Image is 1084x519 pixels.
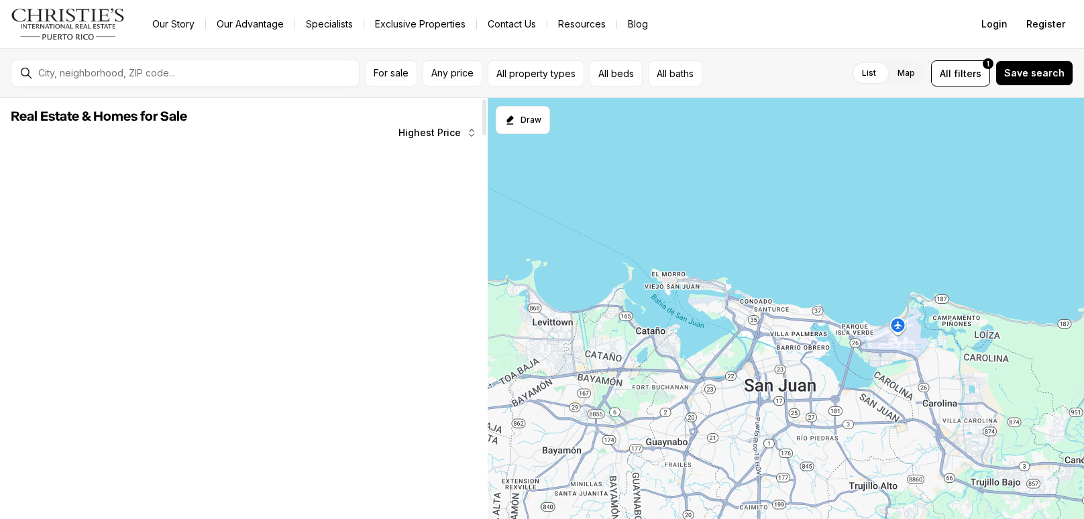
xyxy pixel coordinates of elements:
[617,15,659,34] a: Blog
[1026,19,1065,30] span: Register
[11,110,187,123] span: Real Estate & Homes for Sale
[940,66,951,80] span: All
[981,19,1008,30] span: Login
[954,66,981,80] span: filters
[423,60,482,86] button: Any price
[365,60,417,86] button: For sale
[1018,11,1073,38] button: Register
[496,106,550,134] button: Start drawing
[931,60,990,86] button: Allfilters1
[648,60,702,86] button: All baths
[431,68,474,78] span: Any price
[374,68,409,78] span: For sale
[547,15,616,34] a: Resources
[887,61,926,85] label: Map
[477,15,547,34] button: Contact Us
[364,15,476,34] a: Exclusive Properties
[995,60,1073,86] button: Save search
[390,119,485,146] button: Highest Price
[206,15,294,34] a: Our Advantage
[590,60,643,86] button: All beds
[295,15,364,34] a: Specialists
[973,11,1016,38] button: Login
[987,58,989,69] span: 1
[142,15,205,34] a: Our Story
[398,127,461,138] span: Highest Price
[1004,68,1065,78] span: Save search
[851,61,887,85] label: List
[11,8,125,40] img: logo
[488,60,584,86] button: All property types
